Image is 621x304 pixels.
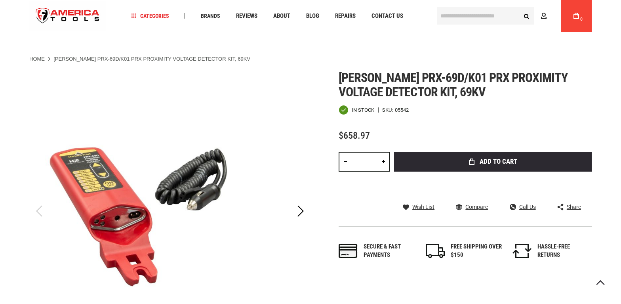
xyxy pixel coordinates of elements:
img: America Tools [29,1,106,31]
strong: SKU [382,107,395,113]
span: Share [567,204,581,210]
iframe: Secure express checkout frame [392,174,593,197]
a: Compare [456,203,488,210]
span: $658.97 [339,130,370,141]
span: Blog [306,13,319,19]
a: Call Us [510,203,536,210]
span: Add to Cart [480,158,517,165]
a: Reviews [232,11,261,21]
div: Availability [339,105,374,115]
div: HASSLE-FREE RETURNS [537,243,589,260]
img: payments [339,244,358,258]
div: 05542 [395,107,409,113]
a: store logo [29,1,106,31]
a: Categories [128,11,173,21]
span: Wish List [412,204,434,210]
span: 0 [580,17,583,21]
img: shipping [426,244,445,258]
a: Repairs [331,11,359,21]
div: Secure & fast payments [364,243,415,260]
a: Contact Us [368,11,407,21]
span: Compare [465,204,488,210]
a: Home [29,55,45,63]
span: In stock [352,107,374,113]
button: Search [519,8,534,23]
span: Reviews [236,13,257,19]
span: Brands [201,13,220,19]
img: returns [512,244,531,258]
span: Repairs [335,13,356,19]
a: About [270,11,294,21]
span: Contact Us [371,13,403,19]
span: Categories [131,13,169,19]
a: Brands [197,11,224,21]
strong: [PERSON_NAME] PRX-69D/K01 PRX PROXIMITY VOLTAGE DETECTOR KIT, 69KV [53,56,250,62]
span: [PERSON_NAME] prx-69d/k01 prx proximity voltage detector kit, 69kv [339,70,568,99]
a: Blog [303,11,323,21]
span: Call Us [519,204,536,210]
span: About [273,13,290,19]
div: FREE SHIPPING OVER $150 [451,243,502,260]
button: Add to Cart [394,152,592,172]
a: Wish List [403,203,434,210]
